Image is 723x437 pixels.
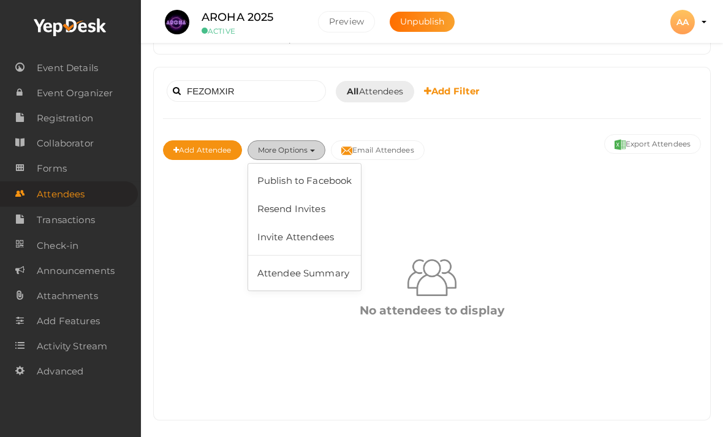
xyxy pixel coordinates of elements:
a: Invite Attendees [248,223,362,251]
profile-pic: AA [670,17,695,28]
span: Unpublish [400,16,444,27]
button: Add Attendee [163,140,242,160]
button: AA [667,9,698,35]
span: Add Features [37,309,100,333]
span: Check-in [37,234,78,258]
span: Advanced [37,359,83,384]
img: excel.svg [615,139,626,150]
span: Transactions [37,208,95,232]
b: All [347,86,358,97]
span: Registration [37,106,93,131]
span: Event Details [37,56,98,80]
span: Forms [37,156,67,181]
span: Attendees [347,85,403,98]
input: Search attendee [167,80,326,102]
span: Collaborator [37,131,94,156]
span: Announcements [37,259,115,283]
button: Unpublish [390,12,455,32]
button: Preview [318,11,375,32]
span: Activity Stream [37,334,107,359]
button: More Options [248,140,325,160]
label: AROHA 2025 [202,9,273,26]
img: group2-result.png [407,253,456,302]
small: ACTIVE [202,26,300,36]
button: Export Attendees [604,134,701,154]
button: Email Attendees [331,140,425,160]
div: No attendees to display [172,302,692,319]
a: Publish to Facebook [248,167,362,195]
span: Attachments [37,284,98,308]
b: Add Filter [424,85,480,97]
img: UG3MQEGT_small.jpeg [165,10,189,34]
span: Attendees [37,182,85,207]
a: Attendee Summary [248,259,362,287]
img: mail-filled.svg [341,145,352,156]
a: Use this button to resend invitation to all the invitees ( except those with status : 'Requested'... [248,195,362,223]
div: AA [670,10,695,34]
span: Event Organizer [37,81,113,105]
